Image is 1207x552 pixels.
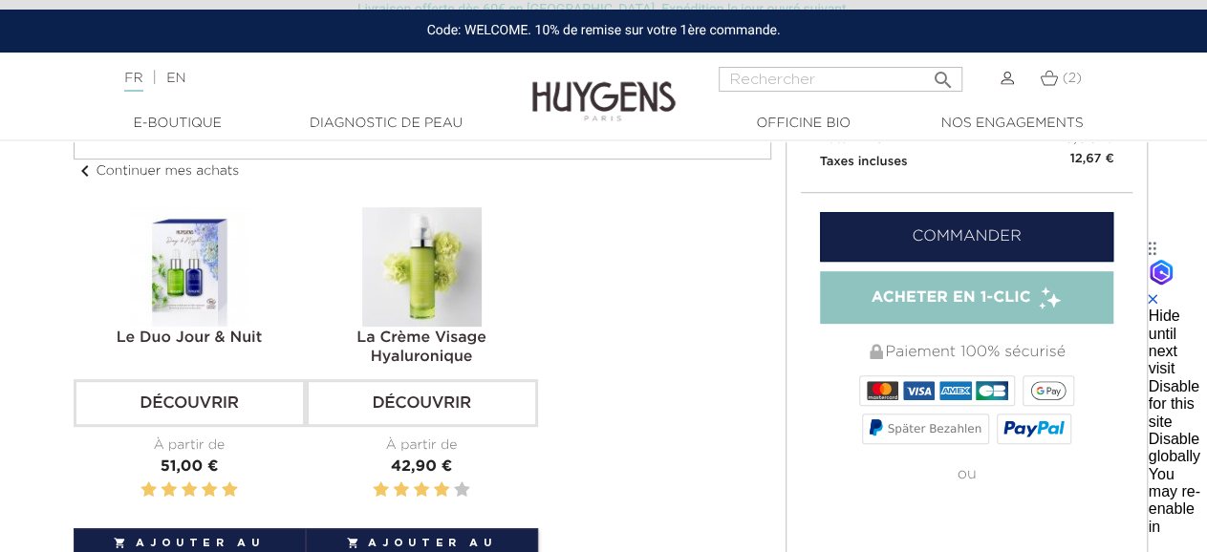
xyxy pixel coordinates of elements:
[306,379,538,427] a: Découvrir
[74,164,240,178] a: chevron_leftContinuer mes achats
[434,478,449,502] label: 4
[820,156,908,168] small: Taxes incluses
[976,381,1007,400] img: CB_NATIONALE
[202,478,217,502] label: 4
[124,72,142,92] a: FR
[161,459,219,475] span: 51,00 €
[141,478,157,502] label: 1
[820,333,1114,372] div: Paiement 100% sécurisé
[932,63,955,86] i: 
[1040,71,1082,86] a: (2)
[74,435,306,456] div: À partir de
[74,159,97,182] i: chevron_left
[454,478,469,502] label: 5
[870,344,883,359] img: Paiement 100% sécurisé
[820,448,1114,501] div: ou
[926,61,960,87] button: 
[394,478,409,502] label: 2
[182,478,197,502] label: 3
[887,422,981,435] span: Später Bezahlen
[1063,72,1082,85] span: (2)
[356,330,486,365] a: La Crème Visage Hyaluronique
[166,72,185,85] a: EN
[117,330,262,346] a: Le Duo Jour & Nuit
[82,114,273,134] a: E-Boutique
[162,478,177,502] label: 2
[74,379,306,427] a: Découvrir
[916,114,1108,134] a: Nos engagements
[291,114,482,134] a: Diagnostic de peau
[820,212,1114,262] a: Commander
[115,67,488,90] div: |
[939,381,971,400] img: AMEX
[820,501,1114,544] iframe: PayPal-paypal
[362,207,482,327] img: La Crème Visage Hyaluronique
[532,51,676,124] img: Huygens
[1030,381,1067,400] img: google_pay
[867,381,898,400] img: MASTERCARD
[719,67,962,92] input: Rechercher
[391,459,452,475] span: 42,90 €
[708,114,899,134] a: Officine Bio
[1069,150,1113,169] small: 12,67 €
[414,478,429,502] label: 3
[374,478,389,502] label: 1
[903,381,935,400] img: VISA
[222,478,237,502] label: 5
[306,435,538,456] div: À partir de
